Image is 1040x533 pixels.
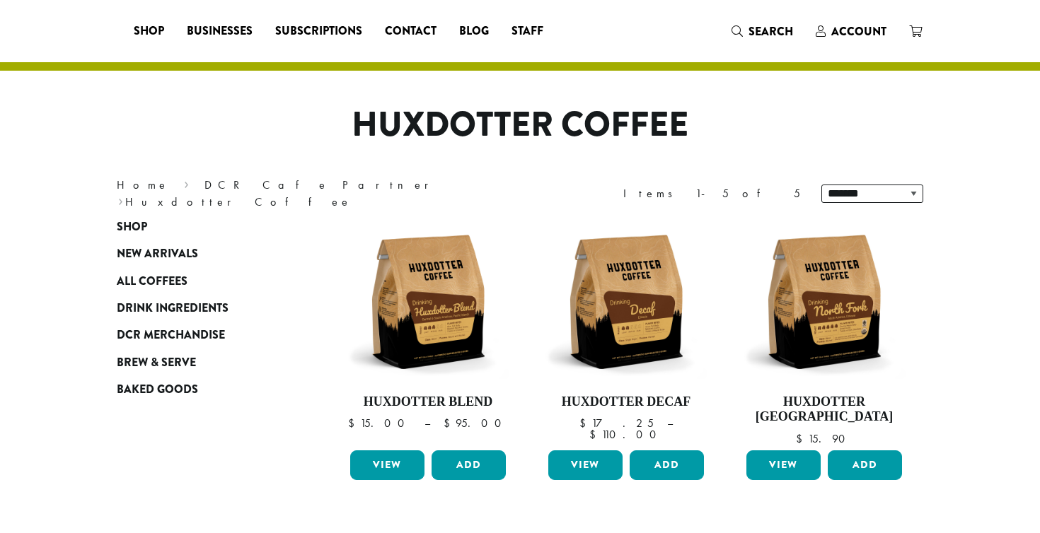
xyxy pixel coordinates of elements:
a: DCR Cafe Partner [204,177,439,192]
h4: Huxdotter Decaf [545,394,707,410]
span: Blog [459,23,489,40]
a: DCR Merchandise [117,322,287,348]
a: New Arrivals [117,240,287,267]
a: Search [720,20,804,43]
span: Account [831,23,886,40]
div: Items 1-5 of 5 [623,185,800,202]
a: Brew & Serve [117,348,287,375]
a: Drink Ingredients [117,295,287,322]
img: Huxdotter-Coffee-North-Fork-12oz-Web.jpg [743,221,906,383]
span: Businesses [187,23,253,40]
button: Add [828,450,902,480]
bdi: 17.25 [579,416,654,430]
bdi: 15.00 [348,416,411,430]
span: Subscriptions [275,23,362,40]
a: Home [117,177,169,192]
a: Shop [122,20,175,42]
span: $ [579,416,591,430]
a: View [746,450,821,480]
span: Baked Goods [117,381,198,399]
span: $ [348,416,360,430]
bdi: 110.00 [589,427,663,442]
a: Baked Goods [117,376,287,403]
span: – [424,416,430,430]
a: Staff [500,20,555,42]
span: $ [796,431,808,446]
span: $ [589,427,601,442]
span: › [184,172,189,194]
a: Huxdotter [GEOGRAPHIC_DATA] $15.90 [743,221,906,445]
span: – [667,416,673,430]
span: Drink Ingredients [117,300,229,317]
span: DCR Merchandise [117,327,225,344]
a: Huxdotter Blend [347,221,509,445]
h4: Huxdotter [GEOGRAPHIC_DATA] [743,394,906,425]
a: Shop [117,213,287,240]
span: Brew & Serve [117,354,196,372]
a: Huxdotter Decaf [545,221,707,445]
h4: Huxdotter Blend [347,394,509,410]
span: $ [444,416,456,430]
a: All Coffees [117,267,287,294]
button: Add [432,450,506,480]
bdi: 95.00 [444,416,508,430]
span: Shop [117,218,147,236]
span: New Arrivals [117,245,198,263]
span: Shop [134,23,164,40]
a: View [350,450,424,480]
button: Add [630,450,704,480]
img: Huxdotter-Coffee-Decaf-12oz-Web.jpg [545,221,707,383]
nav: Breadcrumb [117,177,499,211]
span: Staff [512,23,543,40]
h1: Huxdotter Coffee [106,105,934,146]
a: View [548,450,623,480]
span: › [118,189,123,211]
span: Contact [385,23,437,40]
span: All Coffees [117,273,187,291]
img: Huxdotter-Coffee-Huxdotter-Blend-12oz-Web.jpg [347,221,509,383]
bdi: 15.90 [796,431,852,446]
span: Search [749,23,793,40]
